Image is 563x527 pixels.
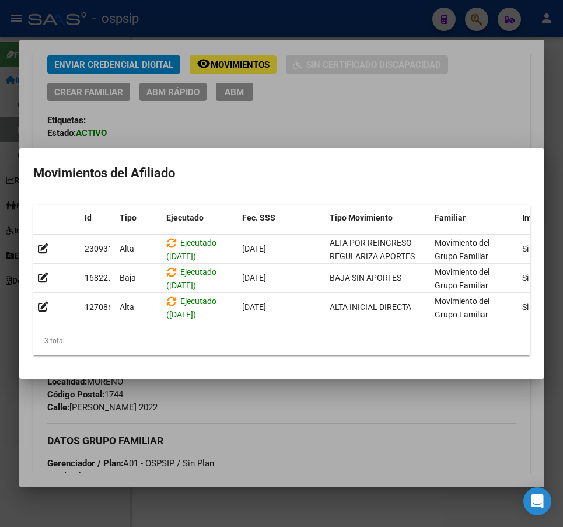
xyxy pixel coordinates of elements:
span: ALTA INICIAL DIRECTA [330,302,411,312]
span: [DATE] [242,273,266,282]
span: Si [522,302,529,312]
datatable-header-cell: Ejecutado [162,205,237,231]
h2: Movimientos del Afiliado [33,162,530,184]
datatable-header-cell: Familiar [430,205,517,231]
span: Tipo [120,213,137,222]
div: 3 total [33,326,530,355]
span: 230931 [85,244,113,253]
span: Baja [120,273,136,282]
span: BAJA SIN APORTES [330,273,401,282]
span: Alta [120,302,134,312]
span: Ejecutado ([DATE]) [166,296,216,319]
span: Ejecutado ([DATE]) [166,267,216,290]
span: Fec. SSS [242,213,275,222]
span: [DATE] [242,302,266,312]
span: Familiar [435,213,466,222]
span: Movimiento del Grupo Familiar [435,296,489,319]
span: Movimiento del Grupo Familiar [435,267,489,290]
span: Movimiento del Grupo Familiar [435,238,489,261]
span: Si [522,273,529,282]
div: Open Intercom Messenger [523,487,551,515]
span: 168227 [85,273,113,282]
span: 127086 [85,302,113,312]
datatable-header-cell: Tipo Movimiento [325,205,430,231]
datatable-header-cell: Id [80,205,115,231]
span: Si [522,244,529,253]
span: Ejecutado [166,213,204,222]
span: Tipo Movimiento [330,213,393,222]
span: Alta [120,244,134,253]
span: ALTA POR REINGRESO REGULARIZA APORTES (AFIP) [330,238,415,274]
datatable-header-cell: Tipo [115,205,162,231]
span: [DATE] [242,244,266,253]
datatable-header-cell: Fec. SSS [237,205,325,231]
span: Id [85,213,92,222]
span: Ejecutado ([DATE]) [166,238,216,261]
